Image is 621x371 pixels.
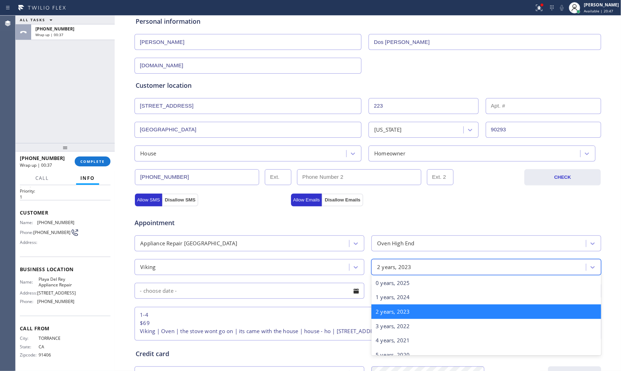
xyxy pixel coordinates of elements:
[39,276,74,287] span: Playa Del Rey Appliance Repair
[20,240,39,245] span: Address:
[524,169,601,185] button: CHECK
[371,304,601,319] div: 2 years, 2023
[39,352,74,358] span: 91406
[135,307,601,341] textarea: 1-4 $69 Viking | Oven | the stove wont go on | its came with the house | house - ho | [STREET_ADD...
[39,336,74,341] span: TORRANCE
[136,81,600,90] div: Customer location
[291,194,322,206] button: Allow Emails
[16,16,59,24] button: ALL TASKS
[140,263,155,271] div: Viking
[135,58,361,74] input: Email
[136,17,600,26] div: Personal information
[35,175,49,181] span: Call
[371,333,601,348] div: 4 years, 2021
[136,349,600,359] div: Credit card
[584,8,613,13] span: Available | 20:47
[140,239,237,247] div: Appliance Repair [GEOGRAPHIC_DATA]
[39,344,74,349] span: CA
[135,34,361,50] input: First Name
[20,325,110,332] span: Call From
[135,218,289,228] span: Appointment
[297,169,421,185] input: Phone Number 2
[37,299,74,304] span: [PHONE_NUMBER]
[33,230,70,235] span: [PHONE_NUMBER]
[20,352,39,358] span: Zipcode:
[20,230,33,235] span: Phone:
[80,159,105,164] span: COMPLETE
[20,279,39,285] span: Name:
[486,98,602,114] input: Apt. #
[31,171,53,185] button: Call
[20,290,37,296] span: Address:
[371,319,601,333] div: 3 years, 2022
[35,26,74,32] span: [PHONE_NUMBER]
[20,162,52,168] span: Wrap up | 00:37
[371,348,601,362] div: 5 years, 2020
[35,32,63,37] span: Wrap up | 00:37
[76,171,99,185] button: Info
[135,122,361,138] input: City
[20,188,110,194] h2: Priority:
[20,336,39,341] span: City:
[374,149,405,158] div: Homeowner
[377,239,415,247] div: Oven High End
[20,155,65,161] span: [PHONE_NUMBER]
[135,98,361,114] input: Address
[75,156,110,166] button: COMPLETE
[369,34,601,50] input: Last Name
[486,122,602,138] input: ZIP
[20,220,37,225] span: Name:
[20,17,45,22] span: ALL TASKS
[265,169,291,185] input: Ext.
[80,175,95,181] span: Info
[427,169,454,185] input: Ext. 2
[20,209,110,216] span: Customer
[37,220,74,225] span: [PHONE_NUMBER]
[162,194,199,206] button: Disallow SMS
[37,290,76,296] span: [STREET_ADDRESS]
[20,266,110,273] span: Business location
[135,194,162,206] button: Allow SMS
[322,194,363,206] button: Disallow Emails
[135,169,259,185] input: Phone Number
[371,290,601,304] div: 1 years, 2024
[369,98,479,114] input: Street #
[377,263,411,271] div: 2 years, 2023
[374,126,401,134] div: [US_STATE]
[557,3,567,13] button: Mute
[20,299,37,304] span: Phone:
[20,344,39,349] span: State:
[20,194,110,200] p: 1
[371,276,601,290] div: 0 years, 2025
[584,2,619,8] div: [PERSON_NAME]
[140,149,156,158] div: House
[135,283,364,299] input: - choose date -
